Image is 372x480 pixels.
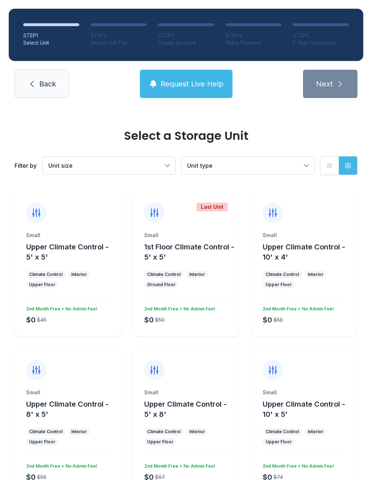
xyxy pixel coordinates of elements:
[260,460,334,469] div: 2nd Month Free + No Admin Fee!
[144,242,236,262] button: 1st Floor Climate Control - 5' x 5'
[189,429,205,435] div: Interior
[226,39,282,46] div: Make Payment
[308,429,323,435] div: Interior
[144,400,227,419] span: Upper Climate Control - 5' x 8'
[23,460,97,469] div: 2nd Month Free + No Admin Fee!
[26,400,109,419] span: Upper Climate Control - 8' x 5'
[144,389,227,396] div: Small
[48,162,73,169] span: Unit size
[308,272,323,277] div: Interior
[147,439,173,445] div: Upper Floor
[263,315,272,325] div: $0
[23,303,97,312] div: 2nd Month Free + No Admin Fee!
[293,32,349,39] div: STEP 5
[141,303,215,312] div: 2nd Month Free + No Admin Fee!
[29,439,55,445] div: Upper Floor
[263,400,345,419] span: Upper Climate Control - 10' x 5'
[147,272,181,277] div: Climate Control
[29,272,62,277] div: Climate Control
[39,79,56,89] span: Back
[144,315,154,325] div: $0
[293,39,349,46] div: E-Sign Documents
[26,242,118,262] button: Upper Climate Control - 5' x 5'
[71,429,87,435] div: Interior
[263,243,345,261] span: Upper Climate Control - 10' x 4'
[147,429,181,435] div: Climate Control
[161,79,223,89] span: Request Live Help
[15,161,37,170] div: Filter by
[263,389,346,396] div: Small
[155,316,165,324] div: $50
[141,460,215,469] div: 2nd Month Free + No Admin Fee!
[29,429,62,435] div: Climate Control
[189,272,205,277] div: Interior
[37,316,46,324] div: $45
[158,32,214,39] div: STEP 3
[43,157,175,174] button: Unit size
[23,39,79,46] div: Select Unit
[26,399,118,419] button: Upper Climate Control - 8' x 5'
[91,39,147,46] div: Select Unit Tier
[266,272,299,277] div: Climate Control
[263,232,346,239] div: Small
[91,32,147,39] div: STEP 2
[147,282,175,288] div: Ground Floor
[316,79,333,89] span: Next
[29,282,55,288] div: Upper Floor
[266,282,292,288] div: Upper Floor
[226,32,282,39] div: STEP 4
[260,303,334,312] div: 2nd Month Free + No Admin Fee!
[26,389,109,396] div: Small
[144,232,227,239] div: Small
[26,232,109,239] div: Small
[187,162,213,169] span: Unit type
[274,316,283,324] div: $58
[26,315,36,325] div: $0
[26,243,109,261] span: Upper Climate Control - 5' x 5'
[71,272,87,277] div: Interior
[266,429,299,435] div: Climate Control
[158,39,214,46] div: Create Account
[263,399,355,419] button: Upper Climate Control - 10' x 5'
[181,157,314,174] button: Unit type
[144,399,236,419] button: Upper Climate Control - 5' x 8'
[144,243,234,261] span: 1st Floor Climate Control - 5' x 5'
[263,242,355,262] button: Upper Climate Control - 10' x 4'
[266,439,292,445] div: Upper Floor
[197,203,228,211] div: Last Unit
[23,32,79,39] div: STEP 1
[15,130,357,142] div: Select a Storage Unit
